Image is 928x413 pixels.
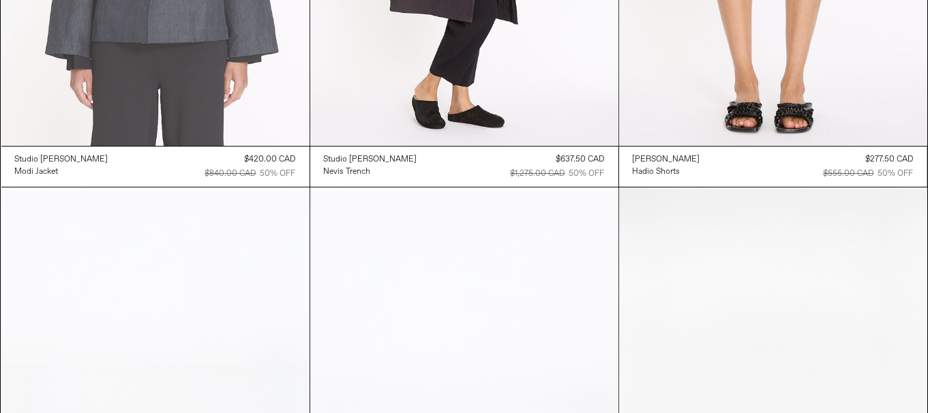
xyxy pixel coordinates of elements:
[556,153,605,166] div: $637.50 CAD
[15,166,59,178] div: Modi Jacket
[15,153,108,166] a: Studio [PERSON_NAME]
[878,168,914,180] div: 50% OFF
[511,168,565,180] div: $1,275.00 CAD
[324,153,417,166] a: Studio [PERSON_NAME]
[324,154,417,166] div: Studio [PERSON_NAME]
[260,168,296,180] div: 50% OFF
[15,154,108,166] div: Studio [PERSON_NAME]
[324,166,417,178] a: Nevis Trench
[324,166,371,178] div: Nevis Trench
[866,153,914,166] div: $277.50 CAD
[245,153,296,166] div: $420.00 CAD
[205,168,256,180] div: $840.00 CAD
[569,168,605,180] div: 50% OFF
[633,154,700,166] div: [PERSON_NAME]
[15,166,108,178] a: Modi Jacket
[633,166,680,178] div: Hadio Shorts
[633,166,700,178] a: Hadio Shorts
[633,153,700,166] a: [PERSON_NAME]
[824,168,874,180] div: $555.00 CAD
